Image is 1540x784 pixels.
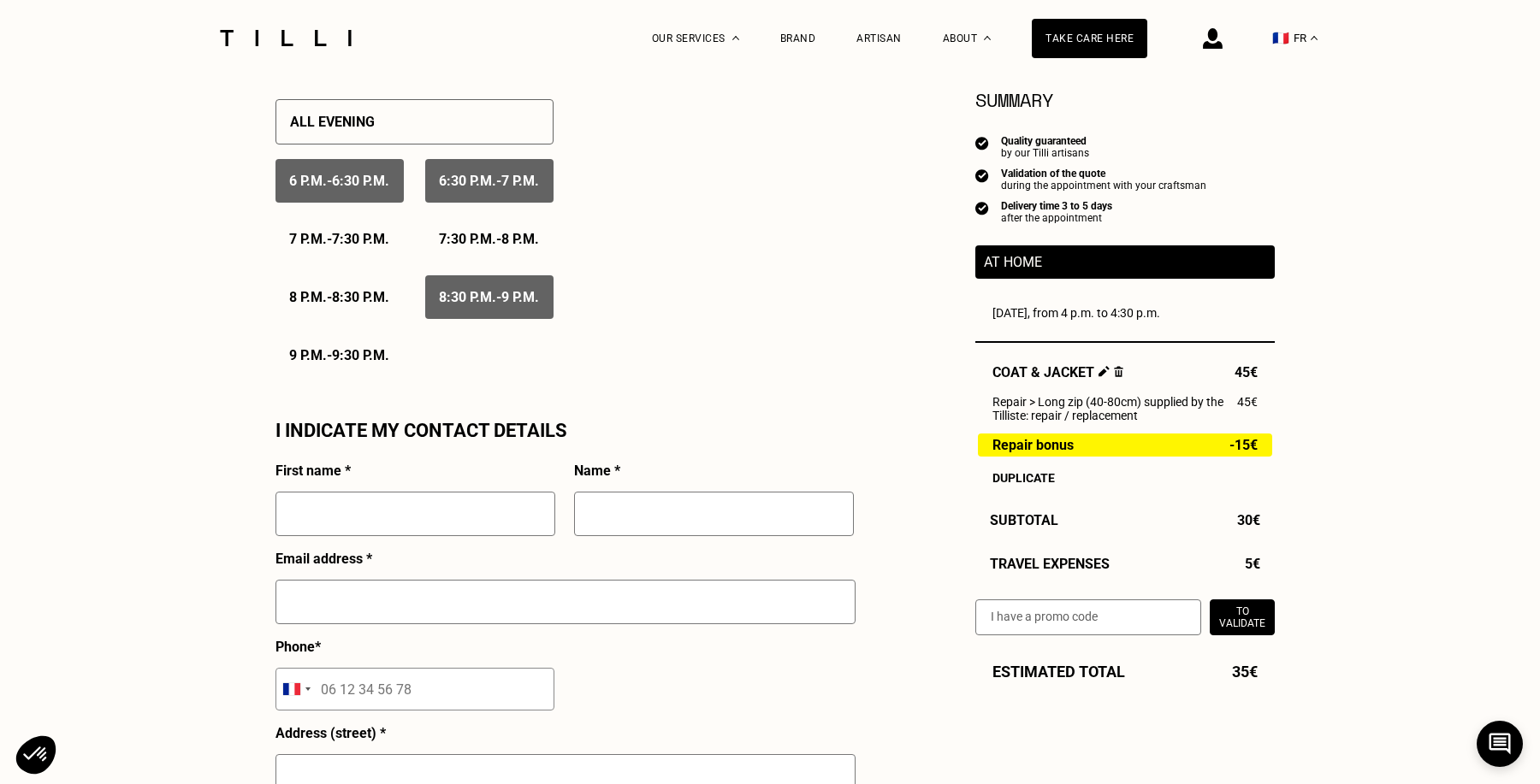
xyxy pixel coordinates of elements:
[496,173,501,189] font: -
[984,36,991,40] img: About drop-down menu
[275,463,351,479] font: First name *
[501,173,539,189] font: 7 p.m.
[975,599,1201,635] input: I have a promo code
[1203,28,1223,49] img: connection icon
[975,85,1053,114] font: Summary
[1114,366,1123,377] img: DELETE
[289,347,327,363] font: 9 p.m.
[992,471,1055,485] font: Duplicate
[289,289,327,305] font: 8 p.m.
[990,512,1058,528] font: Subtotal
[439,173,496,189] font: 6:30 p.m.
[1229,437,1258,453] font: -15€
[943,32,978,44] font: About
[1001,200,1112,212] font: Delivery time 3 to 5 days
[975,168,989,183] img: icon list info
[856,32,902,44] a: Artisan
[332,231,389,247] font: 7:30 p.m.
[1001,147,1089,159] font: by our Tilli artisans
[992,437,1074,453] font: Repair bonus
[327,289,332,305] font: -
[1045,32,1134,44] font: Take care here
[1001,180,1206,192] font: during the appointment with your craftsman
[1272,30,1289,46] font: 🇫🇷
[1001,168,1105,180] font: Validation of the quote
[992,395,1223,422] font: Repair > Long zip (40-80cm) supplied by the Tilliste: repair / replacement
[992,364,1094,380] font: Coat & Jacket
[332,289,389,305] font: 8:30 p.m.
[289,231,327,247] font: 7 p.m.
[1001,135,1087,147] font: Quality guaranteed
[290,114,375,130] font: All evening
[501,289,539,305] font: 9 p.m.
[275,420,567,441] font: I indicate my contact details
[439,231,496,247] font: 7:30 p.m.
[732,36,739,40] img: Drop-down menu
[1237,395,1258,409] font: 45€
[652,32,726,44] font: Our services
[332,347,389,363] font: 9:30 p.m.
[1245,556,1260,572] font: 5€
[332,173,389,189] font: 6:30 p.m.
[501,231,539,247] font: 8 p.m.
[574,463,620,479] font: Name *
[496,289,501,305] font: -
[275,725,386,741] font: Address (street) *
[214,30,358,46] img: Tilli Dressmaking Service Logo
[992,663,1125,681] font: Estimated total
[975,135,989,150] img: icon list info
[1219,605,1265,629] font: To validate
[984,254,1042,270] font: At home
[1232,663,1258,681] font: 35€
[1210,599,1275,635] button: To validate
[1099,366,1110,377] img: Edit
[275,668,554,710] input: 06 12 34 56 78
[1001,212,1102,224] font: after the appointment
[780,32,816,44] a: Brand
[1032,19,1147,58] a: Take care here
[1237,512,1260,528] font: 30€
[276,669,316,710] div: Selected country
[275,639,315,655] font: Phone
[275,551,372,567] font: Email address *
[327,173,332,189] font: -
[327,231,332,247] font: -
[289,173,327,189] font: 6 p.m.
[439,289,496,305] font: 8:30 p.m.
[1311,36,1318,40] img: drop-down menu
[992,306,1160,320] font: [DATE], from 4 p.m. to 4:30 p.m.
[990,556,1110,572] font: Travel expenses
[327,347,332,363] font: -
[975,200,989,215] img: icon list info
[496,231,501,247] font: -
[1235,364,1258,380] font: 45€
[1294,32,1306,44] font: FR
